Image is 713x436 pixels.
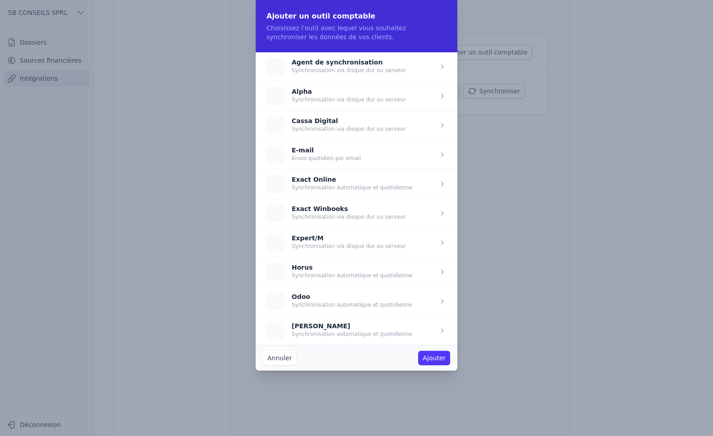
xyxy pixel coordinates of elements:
p: Exact Winbooks [292,206,406,211]
p: Horus [292,265,412,270]
button: Expert/M Synchronisation via disque dur ou serveur [266,234,406,252]
button: Exact Winbooks Synchronisation via disque dur ou serveur [266,204,406,222]
button: Ajouter [418,351,450,365]
button: Agent de synchronisation Synchronisation via disque dur ou serveur [266,58,406,76]
button: Exact Online Synchronisation automatique et quotidienne [266,175,412,193]
p: Alpha [292,89,406,94]
p: Expert/M [292,235,406,241]
button: Cassa Digital Synchronisation via disque dur ou serveur [266,116,406,134]
button: Alpha Synchronisation via disque dur ou serveur [266,87,406,105]
p: Odoo [292,294,412,299]
p: Choisissez l'outil avec lequel vous souhaitez synchroniser les données de vos clients. [266,23,447,41]
h2: Ajouter un outil comptable [266,11,447,22]
button: [PERSON_NAME] Synchronisation automatique et quotidienne [266,321,412,340]
p: [PERSON_NAME] [292,323,412,329]
button: E-mail Envoi quotidien par email [266,146,361,164]
p: Agent de synchronisation [292,60,406,65]
button: Odoo Synchronisation automatique et quotidienne [266,292,412,310]
p: E-mail [292,147,361,153]
button: Annuler [263,351,296,365]
p: Exact Online [292,177,412,182]
p: Cassa Digital [292,118,406,124]
button: Horus Synchronisation automatique et quotidienne [266,263,412,281]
